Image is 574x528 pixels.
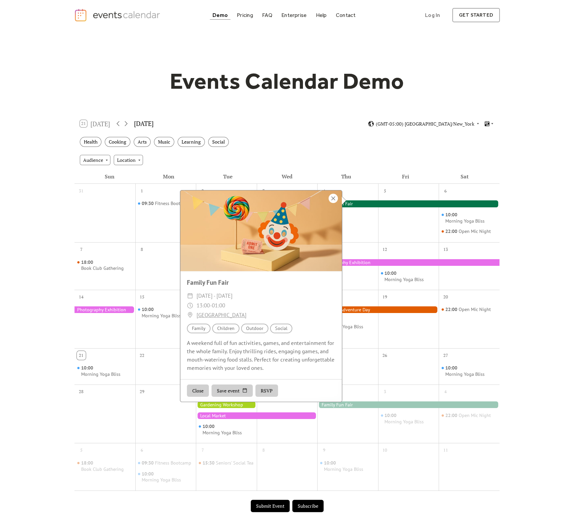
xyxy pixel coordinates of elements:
[259,11,275,20] a: FAQ
[210,11,230,20] a: Demo
[336,13,356,17] div: Contact
[262,13,272,17] div: FAQ
[234,11,256,20] a: Pricing
[279,11,309,20] a: Enterprise
[74,8,162,22] a: home
[333,11,359,20] a: Contact
[281,13,307,17] div: Enterprise
[159,67,415,95] h1: Events Calendar Demo
[213,13,228,17] div: Demo
[316,13,327,17] div: Help
[313,11,330,20] a: Help
[452,8,500,22] a: get started
[418,8,447,22] a: Log In
[237,13,253,17] div: Pricing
